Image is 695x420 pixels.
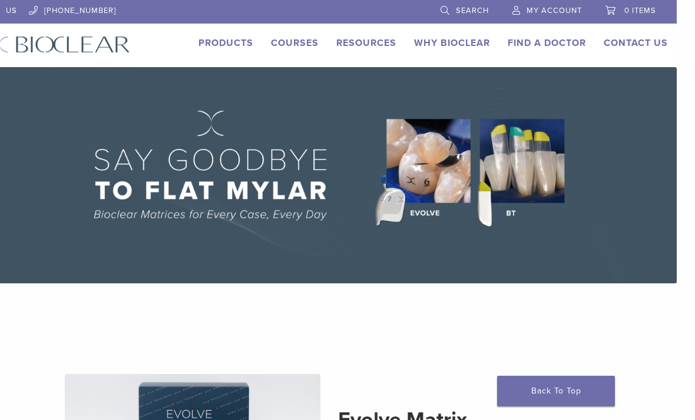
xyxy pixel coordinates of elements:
span: 0 items [624,6,656,15]
a: Why Bioclear [414,37,490,49]
span: Search [456,6,489,15]
span: My Account [527,6,582,15]
a: Products [198,37,253,49]
a: Resources [336,37,396,49]
a: Back To Top [497,376,615,406]
a: Courses [271,37,319,49]
a: Contact Us [604,37,668,49]
a: Find A Doctor [508,37,586,49]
